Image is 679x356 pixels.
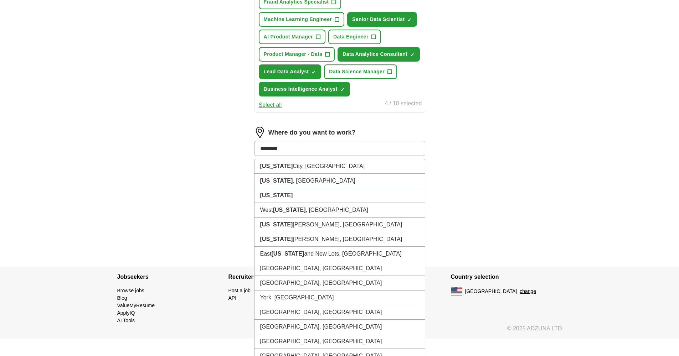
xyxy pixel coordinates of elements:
span: Business Intelligence Analyst [264,85,338,93]
button: change [520,288,536,295]
li: [GEOGRAPHIC_DATA], [GEOGRAPHIC_DATA] [254,276,425,290]
li: [GEOGRAPHIC_DATA], [GEOGRAPHIC_DATA] [254,320,425,334]
span: ✓ [410,52,415,58]
li: [GEOGRAPHIC_DATA], [GEOGRAPHIC_DATA] [254,261,425,276]
span: Data Analytics Consultant [343,51,407,58]
li: [GEOGRAPHIC_DATA], [GEOGRAPHIC_DATA] [254,305,425,320]
li: [PERSON_NAME], [GEOGRAPHIC_DATA] [254,232,425,247]
a: Browse jobs [117,288,144,293]
strong: [US_STATE] [272,251,304,257]
button: Product Manager - Data [259,47,335,62]
li: City, [GEOGRAPHIC_DATA] [254,159,425,174]
span: [GEOGRAPHIC_DATA] [465,288,517,295]
label: Where do you want to work? [268,128,356,137]
strong: [US_STATE] [260,178,293,184]
strong: [US_STATE] [260,163,293,169]
span: Product Manager - Data [264,51,323,58]
a: AI Tools [117,318,135,323]
div: © 2025 ADZUNA LTD [112,324,568,339]
button: Lead Data Analyst✓ [259,64,322,79]
a: API [228,295,237,301]
span: Senior Data Scientist [352,16,405,23]
li: West , [GEOGRAPHIC_DATA] [254,203,425,218]
img: US flag [451,287,462,295]
button: Data Analytics Consultant✓ [338,47,420,62]
a: Blog [117,295,127,301]
strong: [US_STATE] [260,221,293,227]
a: Post a job [228,288,251,293]
strong: [US_STATE] [260,192,293,198]
span: Data Engineer [333,33,369,41]
span: Machine Learning Engineer [264,16,332,23]
button: Senior Data Scientist✓ [347,12,417,27]
strong: [US_STATE] [260,236,293,242]
button: Data Engineer [328,30,381,44]
li: , [GEOGRAPHIC_DATA] [254,174,425,188]
li: East and New Lots, [GEOGRAPHIC_DATA] [254,247,425,261]
button: Machine Learning Engineer [259,12,345,27]
button: Select all [259,101,282,109]
strong: [US_STATE] [273,207,306,213]
button: AI Product Manager [259,30,326,44]
img: location.png [254,127,266,138]
span: ✓ [407,17,412,23]
h4: Country selection [451,267,562,287]
li: York, [GEOGRAPHIC_DATA] [254,290,425,305]
div: 4 / 10 selected [385,99,422,109]
button: Business Intelligence Analyst✓ [259,82,350,96]
span: Lead Data Analyst [264,68,309,75]
span: ✓ [340,87,345,93]
span: AI Product Manager [264,33,313,41]
button: Data Science Manager [324,64,397,79]
a: ApplyIQ [117,310,135,316]
span: Data Science Manager [329,68,385,75]
span: ✓ [312,69,316,75]
li: [GEOGRAPHIC_DATA], [GEOGRAPHIC_DATA] [254,334,425,349]
li: [PERSON_NAME], [GEOGRAPHIC_DATA] [254,218,425,232]
a: ValueMyResume [117,303,155,308]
